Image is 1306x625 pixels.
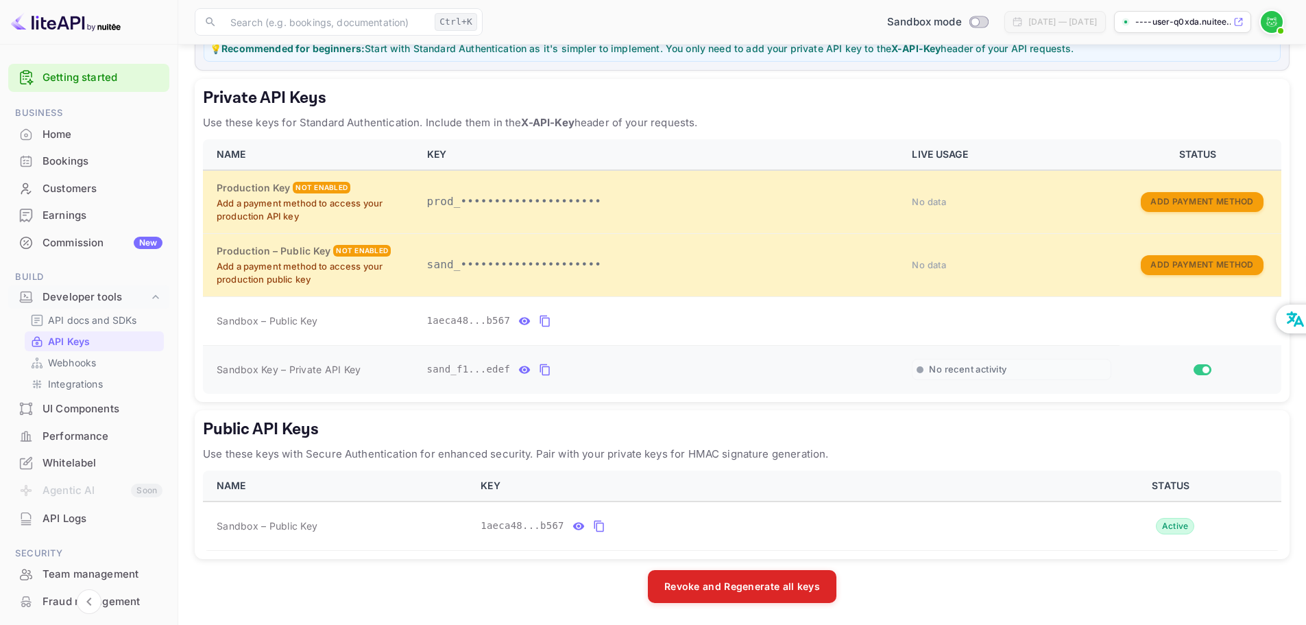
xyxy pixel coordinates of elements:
th: STATUS [1120,139,1281,170]
strong: Recommended for beginners: [221,43,365,54]
button: Collapse navigation [77,589,101,614]
div: UI Components [8,396,169,423]
th: NAME [203,139,419,170]
div: Developer tools [8,285,169,309]
div: Active [1156,518,1195,534]
a: Customers [8,176,169,201]
a: Whitelabel [8,450,169,475]
span: Sandbox Key – Private API Key [217,364,361,375]
th: KEY [419,139,904,170]
div: Bookings [43,154,162,169]
a: Add Payment Method [1141,195,1263,207]
div: Ctrl+K [435,13,477,31]
input: Search (e.g. bookings, documentation) [222,8,429,36]
a: UI Components [8,396,169,421]
span: sand_f1...edef [427,362,511,377]
a: API Keys [30,334,158,349]
h6: Production Key [217,180,290,196]
div: Performance [43,429,162,445]
strong: X-API-Key [891,43,941,54]
th: STATUS [1065,471,1281,502]
span: No data [912,196,946,207]
div: Bookings [8,148,169,175]
div: [DATE] — [DATE] [1028,16,1097,28]
div: Not enabled [293,182,350,193]
p: ----user-q0xda.nuitee.... [1135,16,1231,28]
span: Sandbox – Public Key [217,519,317,533]
h6: Production – Public Key [217,244,330,259]
span: Sandbox – Public Key [217,314,317,328]
strong: X-API-Key [521,116,574,129]
a: Integrations [30,377,158,391]
a: API Logs [8,506,169,531]
img: 신명화 User [1261,11,1283,33]
div: Home [8,121,169,148]
p: API docs and SDKs [48,313,137,327]
p: API Keys [48,334,90,349]
img: LiteAPI logo [11,11,121,33]
div: API docs and SDKs [25,310,164,330]
p: sand_••••••••••••••••••••• [427,257,896,273]
div: API Logs [43,511,162,527]
p: prod_••••••••••••••••••••• [427,193,896,210]
a: Getting started [43,70,162,86]
th: LIVE USAGE [904,139,1120,170]
div: Home [43,127,162,143]
p: Use these keys for Standard Authentication. Include them in the header of your requests. [203,115,1281,131]
div: Earnings [8,202,169,229]
div: Fraud management [43,594,162,610]
span: Security [8,546,169,561]
div: Fraud management [8,589,169,615]
button: Revoke and Regenerate all keys [648,570,836,603]
a: Home [8,121,169,147]
h5: Public API Keys [203,418,1281,440]
div: Earnings [43,208,162,224]
a: Bookings [8,148,169,174]
div: Commission [43,235,162,251]
div: Getting started [8,64,169,92]
div: Performance [8,423,169,450]
div: Integrations [25,374,164,394]
div: Team management [43,567,162,582]
th: KEY [472,471,1065,502]
a: Webhooks [30,355,158,370]
a: Team management [8,561,169,587]
a: Performance [8,423,169,449]
table: private api keys table [203,139,1281,394]
button: Add Payment Method [1141,255,1263,275]
p: Webhooks [48,355,96,370]
button: Add Payment Method [1141,192,1263,212]
p: 💡 Start with Standard Authentication as it's simpler to implement. You only need to add your priv... [210,41,1274,56]
span: Business [8,106,169,121]
div: Customers [8,176,169,202]
p: Integrations [48,377,103,391]
span: Build [8,270,169,285]
span: 1aeca48...b567 [427,314,511,328]
span: No recent activity [929,364,1006,375]
div: Team management [8,561,169,588]
p: Use these keys with Secure Authentication for enhanced security. Pair with your private keys for ... [203,446,1281,462]
span: Sandbox mode [887,14,962,30]
div: Not enabled [333,245,391,257]
div: API Logs [8,506,169,532]
a: Add Payment Method [1141,258,1263,270]
a: API docs and SDKs [30,313,158,327]
a: Fraud management [8,589,169,614]
div: Customers [43,181,162,197]
table: public api keys table [203,471,1281,551]
span: 1aeca48...b567 [481,519,564,533]
div: CommissionNew [8,230,169,257]
h5: Private API Keys [203,87,1281,109]
p: Add a payment method to access your production public key [217,260,411,287]
p: Add a payment method to access your production API key [217,197,411,224]
span: No data [912,259,946,270]
th: NAME [203,471,472,502]
div: Switch to Production mode [882,14,993,30]
div: UI Components [43,401,162,417]
a: Earnings [8,202,169,228]
a: CommissionNew [8,230,169,255]
div: Webhooks [25,353,164,373]
div: Developer tools [43,290,149,305]
div: New [134,237,162,249]
div: Whitelabel [8,450,169,477]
